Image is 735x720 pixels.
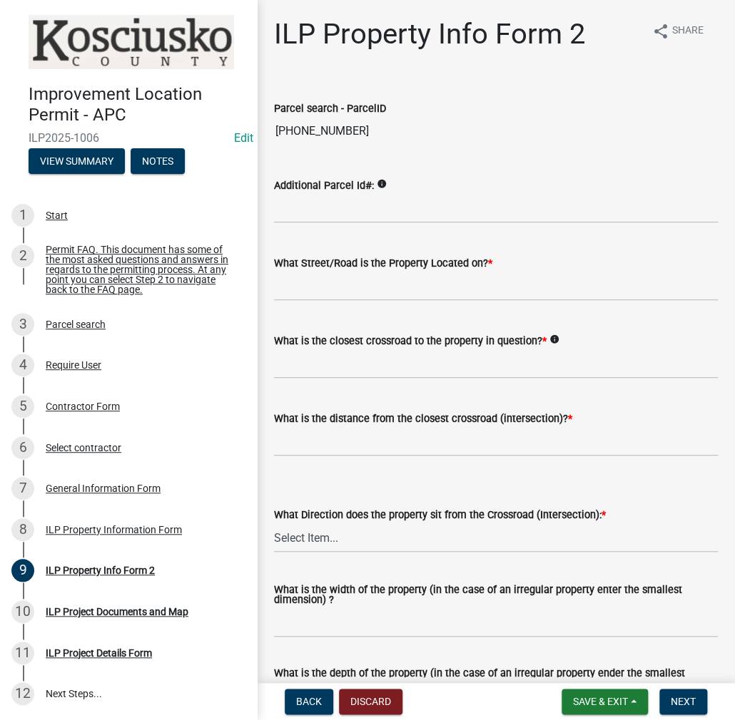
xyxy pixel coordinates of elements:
span: Save & Exit [573,696,628,707]
div: Start [46,210,68,220]
span: Next [671,696,696,707]
label: What is the depth of the property (in the case of an irregular property ender the smallest dimens... [274,669,718,689]
div: 4 [11,354,34,376]
div: General Information Form [46,483,161,493]
wm-modal-confirm: Summary [29,156,125,168]
i: info [377,179,387,189]
label: What Street/Road is the Property Located on? [274,259,492,269]
div: Permit FAQ. This document has some of the most asked questions and answers in regards to the perm... [46,245,234,294]
h1: ILP Property Info Form 2 [274,17,585,51]
label: Parcel search - ParcelID [274,104,386,114]
span: Back [296,696,322,707]
label: What is the distance from the closest crossroad (intersection)? [274,414,572,424]
div: 8 [11,518,34,541]
button: shareShare [641,17,715,45]
div: 5 [11,395,34,418]
button: Discard [339,689,402,714]
div: 2 [11,245,34,267]
button: Back [285,689,333,714]
a: Edit [234,131,253,145]
button: Notes [131,148,185,174]
div: 7 [11,477,34,500]
div: Parcel search [46,319,106,329]
wm-modal-confirm: Edit Application Number [234,131,253,145]
div: ILP Project Details Form [46,648,152,658]
div: ILP Property Info Form 2 [46,565,155,575]
div: 1 [11,204,34,227]
div: 11 [11,642,34,664]
div: 10 [11,600,34,623]
div: Contractor Form [46,401,120,411]
i: share [652,23,669,40]
button: Save & Exit [562,689,648,714]
span: ILP2025-1006 [29,131,228,145]
label: What is the width of the property (in the case of an irregular property enter the smallest dimens... [274,585,718,606]
div: 12 [11,682,34,705]
wm-modal-confirm: Notes [131,156,185,168]
div: Select contractor [46,443,121,453]
div: 9 [11,559,34,582]
div: Require User [46,360,101,370]
label: What is the closest crossroad to the property in question? [274,336,547,346]
img: Kosciusko County, Indiana [29,15,234,69]
div: ILP Property Information Form [46,525,182,535]
div: ILP Project Documents and Map [46,607,188,617]
label: What Direction does the property sit from the Crossroad (Intersection): [274,510,606,520]
div: 3 [11,313,34,336]
label: Additional Parcel Id#: [274,181,374,191]
div: 6 [11,436,34,459]
button: Next [659,689,707,714]
h4: Improvement Location Permit - APC [29,84,245,125]
span: Share [672,23,704,40]
button: View Summary [29,148,125,174]
i: info [549,334,559,344]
